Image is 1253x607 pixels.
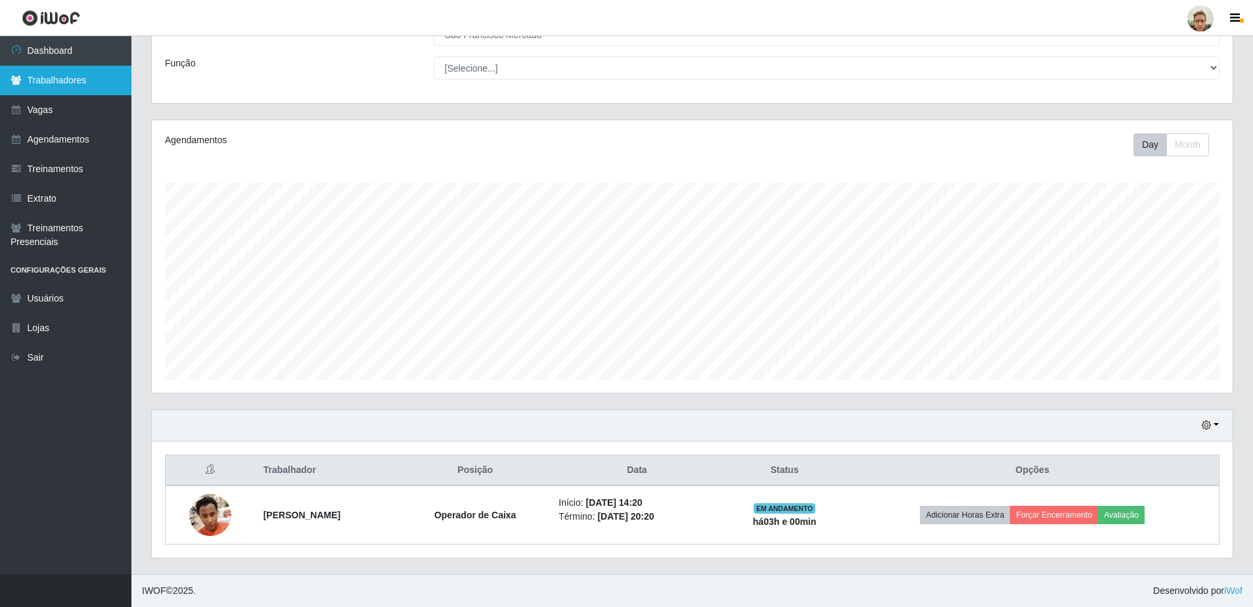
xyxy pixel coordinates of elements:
strong: [PERSON_NAME] [263,510,340,520]
span: EM ANDAMENTO [754,503,816,514]
li: Término: [558,510,715,524]
th: Opções [846,455,1219,486]
button: Day [1133,133,1167,156]
strong: há 03 h e 00 min [753,516,817,527]
img: CoreUI Logo [22,10,80,26]
th: Trabalhador [256,455,399,486]
button: Month [1166,133,1209,156]
th: Data [551,455,723,486]
button: Adicionar Horas Extra [920,506,1010,524]
th: Status [723,455,846,486]
time: [DATE] 20:20 [597,511,654,522]
a: iWof [1224,585,1242,596]
div: First group [1133,133,1209,156]
li: Início: [558,496,715,510]
button: Avaliação [1098,506,1145,524]
th: Posição [399,455,551,486]
img: 1703261513670.jpeg [189,487,231,543]
time: [DATE] 14:20 [586,497,643,508]
span: Desenvolvido por [1153,584,1242,598]
div: Agendamentos [165,133,593,147]
strong: Operador de Caixa [434,510,516,520]
span: IWOF [142,585,166,596]
span: © 2025 . [142,584,196,598]
div: Toolbar with button groups [1133,133,1219,156]
button: Forçar Encerramento [1010,506,1098,524]
label: Função [165,56,196,70]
